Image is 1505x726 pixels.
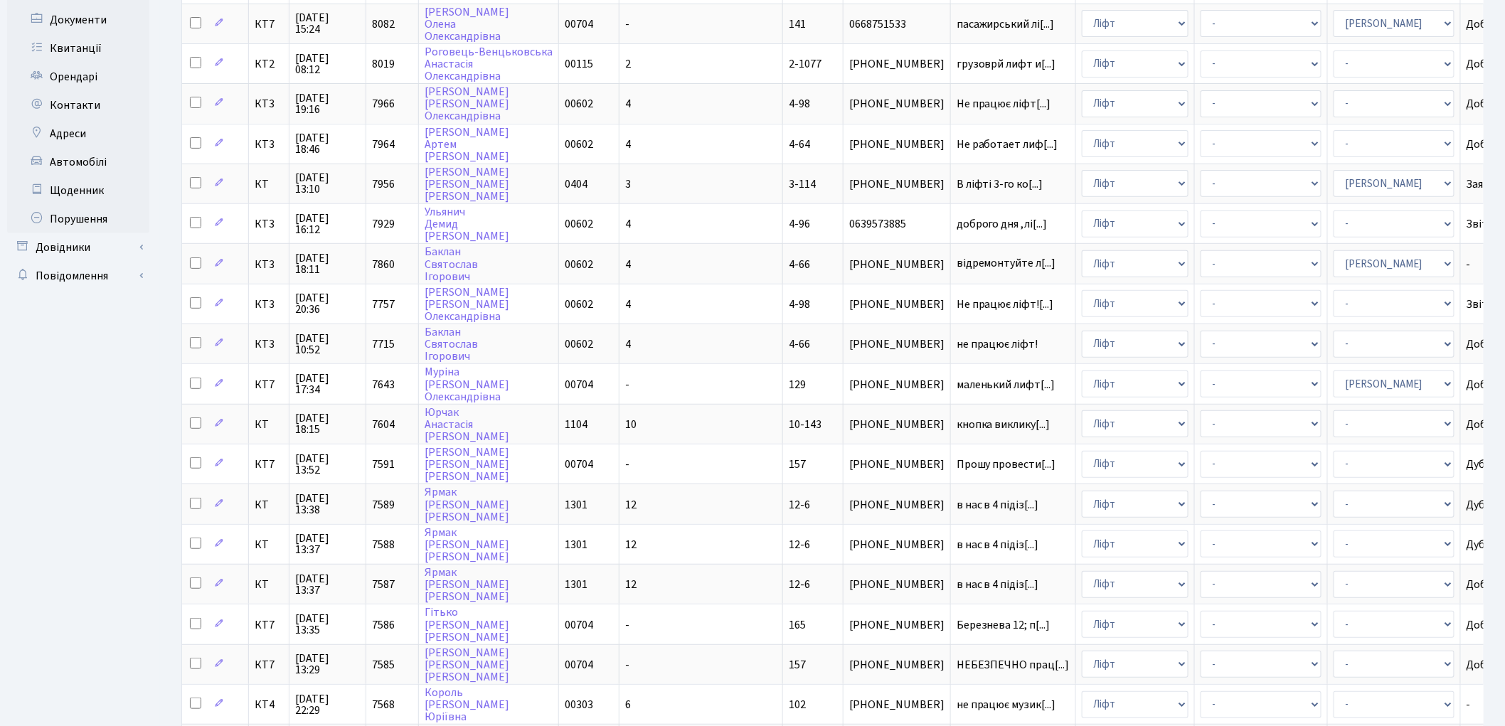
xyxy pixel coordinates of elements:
span: не працює ліфт! [957,338,1070,350]
span: 12 [625,537,637,552]
span: не працює музик[...] [957,697,1056,712]
span: [DATE] 13:29 [295,653,360,676]
span: [PHONE_NUMBER] [849,699,945,710]
span: [DATE] 18:11 [295,252,360,275]
a: Повідомлення [7,262,149,290]
span: НЕБЕЗПЕЧНО прац[...] [957,657,1070,673]
span: [DATE] 13:35 [295,613,360,636]
span: 7757 [372,297,395,312]
span: [DATE] 20:36 [295,292,360,315]
span: 4-66 [789,257,810,272]
span: 12 [625,577,637,592]
span: маленький лифт[...] [957,377,1055,393]
span: 4-98 [789,96,810,112]
span: 00704 [565,457,593,472]
span: 7966 [372,96,395,112]
span: [DATE] 17:34 [295,373,360,395]
span: в нас в 4 підіз[...] [957,497,1039,513]
a: [PERSON_NAME][PERSON_NAME][PERSON_NAME] [425,164,509,204]
span: 00704 [565,16,593,32]
span: 0404 [565,176,587,192]
a: [PERSON_NAME][PERSON_NAME]Олександрівна [425,84,509,124]
span: 00303 [565,697,593,712]
span: 00602 [565,257,593,272]
span: 8019 [372,56,395,72]
span: Не працює ліфт![...] [957,297,1054,312]
span: доброго дня ,лі[...] [957,216,1048,232]
span: В ліфті 3-го ко[...] [957,176,1043,192]
span: 12-6 [789,537,810,552]
span: 141 [789,16,806,32]
span: [DATE] 22:29 [295,693,360,716]
span: КТ [255,579,283,590]
span: 7860 [372,257,395,272]
span: - [625,377,629,393]
span: 4 [625,257,631,272]
a: УльяничДемид[PERSON_NAME] [425,204,509,244]
span: в нас в 4 підіз[...] [957,577,1039,592]
span: 7604 [372,417,395,432]
span: 0668751533 [849,18,945,30]
a: Гітько[PERSON_NAME][PERSON_NAME] [425,605,509,645]
span: [PHONE_NUMBER] [849,299,945,310]
span: 1301 [565,537,587,552]
span: КТ3 [255,139,283,150]
span: [PHONE_NUMBER] [849,139,945,150]
span: КТ2 [255,58,283,70]
a: [PERSON_NAME][PERSON_NAME][PERSON_NAME] [425,444,509,484]
a: БакланСвятославІгорович [425,324,478,364]
span: 157 [789,457,806,472]
span: 7587 [372,577,395,592]
span: КТ7 [255,18,283,30]
a: Ярмак[PERSON_NAME][PERSON_NAME] [425,525,509,565]
span: 1104 [565,417,587,432]
span: 7568 [372,697,395,712]
span: КТ [255,419,283,430]
span: 4-96 [789,216,810,232]
span: КТ [255,539,283,550]
span: [DATE] 16:12 [295,213,360,235]
a: БакланСвятославІгорович [425,245,478,284]
a: Адреси [7,119,149,148]
span: 165 [789,617,806,633]
span: [PHONE_NUMBER] [849,98,945,110]
span: [DATE] 15:24 [295,12,360,35]
span: КТ3 [255,299,283,310]
span: КТ3 [255,338,283,350]
span: 1301 [565,497,587,513]
span: Березнева 12; п[...] [957,617,1051,633]
span: кнопка виклику[...] [957,417,1051,432]
span: КТ7 [255,459,283,470]
span: грузоврй лифт и[...] [957,56,1056,72]
span: 00602 [565,216,593,232]
span: КТ7 [255,379,283,390]
span: [PHONE_NUMBER] [849,379,945,390]
span: [PHONE_NUMBER] [849,178,945,190]
span: [DATE] 08:12 [295,53,360,75]
a: [PERSON_NAME][PERSON_NAME][PERSON_NAME] [425,645,509,685]
span: [PHONE_NUMBER] [849,619,945,631]
span: 1301 [565,577,587,592]
a: Роговець-ВенцьковськаАнастасіяОлександрівна [425,44,553,84]
span: 3 [625,176,631,192]
a: Контакти [7,91,149,119]
a: Король[PERSON_NAME]Юріївна [425,685,509,725]
span: [DATE] 13:10 [295,172,360,195]
span: - [625,657,629,673]
span: КТ4 [255,699,283,710]
span: 12-6 [789,497,810,513]
a: [PERSON_NAME]Артем[PERSON_NAME] [425,124,509,164]
span: 4 [625,297,631,312]
span: 00602 [565,297,593,312]
span: 12 [625,497,637,513]
span: 4-66 [789,336,810,352]
span: КТ7 [255,659,283,671]
span: [PHONE_NUMBER] [849,338,945,350]
span: 10 [625,417,637,432]
span: 102 [789,697,806,712]
span: КТ3 [255,218,283,230]
a: Автомобілі [7,148,149,176]
span: [PHONE_NUMBER] [849,419,945,430]
span: 2-1077 [789,56,821,72]
span: 2 [625,56,631,72]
